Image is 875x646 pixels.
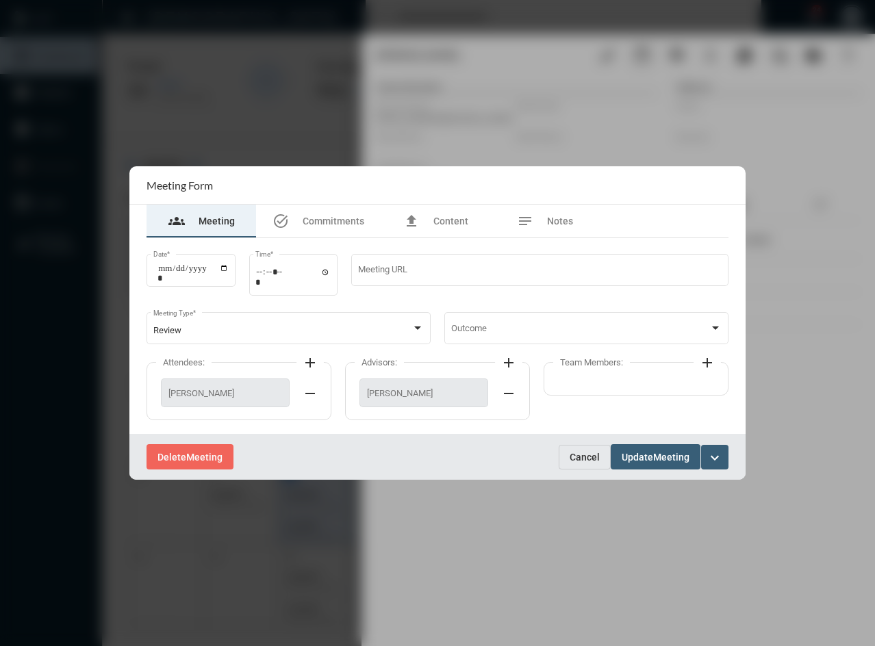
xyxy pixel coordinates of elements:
label: Attendees: [156,357,212,367]
span: Content [433,216,468,227]
label: Advisors: [355,357,404,367]
mat-icon: groups [168,213,185,229]
span: [PERSON_NAME] [168,388,282,398]
button: Cancel [559,445,611,469]
mat-icon: notes [517,213,533,229]
mat-icon: task_alt [272,213,289,229]
span: Commitments [303,216,364,227]
span: Delete [157,452,186,463]
span: Meeting [653,452,689,463]
mat-icon: add [302,354,318,371]
mat-icon: add [500,354,517,371]
span: Cancel [570,452,600,463]
mat-icon: remove [302,385,318,402]
h2: Meeting Form [147,179,213,192]
span: Meeting [199,216,235,227]
label: Team Members: [553,357,630,367]
span: Meeting [186,452,223,463]
span: Update [622,452,653,463]
span: Notes [547,216,573,227]
span: [PERSON_NAME] [367,388,481,398]
mat-icon: file_upload [403,213,420,229]
mat-icon: expand_more [707,450,723,466]
mat-icon: add [699,354,715,371]
mat-icon: remove [500,385,517,402]
button: DeleteMeeting [147,444,233,469]
span: Review [153,325,181,335]
button: UpdateMeeting [611,444,700,469]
